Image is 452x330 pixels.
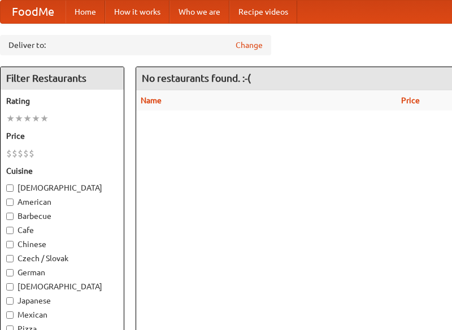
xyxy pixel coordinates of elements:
[6,283,14,291] input: [DEMOGRAPHIC_DATA]
[6,112,15,125] li: ★
[6,267,118,278] label: German
[6,239,118,250] label: Chinese
[6,130,118,142] h5: Price
[6,165,118,177] h5: Cuisine
[32,112,40,125] li: ★
[18,147,23,160] li: $
[6,269,14,276] input: German
[6,241,14,248] input: Chinese
[6,295,118,306] label: Japanese
[169,1,229,23] a: Who we are
[6,147,12,160] li: $
[6,199,14,206] input: American
[6,255,14,262] input: Czech / Slovak
[1,1,66,23] a: FoodMe
[1,67,124,90] h4: Filter Restaurants
[6,227,14,234] input: Cafe
[6,297,14,305] input: Japanese
[141,96,162,105] a: Name
[142,73,251,83] ng-pluralize: No restaurants found. :-(
[23,112,32,125] li: ★
[40,112,49,125] li: ★
[6,225,118,236] label: Cafe
[6,213,14,220] input: Barbecue
[6,309,118,320] label: Mexican
[6,196,118,208] label: American
[6,311,14,319] input: Mexican
[105,1,169,23] a: How it works
[6,95,118,107] h5: Rating
[229,1,297,23] a: Recipe videos
[6,184,14,192] input: [DEMOGRAPHIC_DATA]
[6,182,118,193] label: [DEMOGRAPHIC_DATA]
[401,96,420,105] a: Price
[6,253,118,264] label: Czech / Slovak
[12,147,18,160] li: $
[23,147,29,160] li: $
[66,1,105,23] a: Home
[6,281,118,292] label: [DEMOGRAPHIC_DATA]
[15,112,23,125] li: ★
[29,147,34,160] li: $
[6,210,118,222] label: Barbecue
[236,39,263,51] a: Change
